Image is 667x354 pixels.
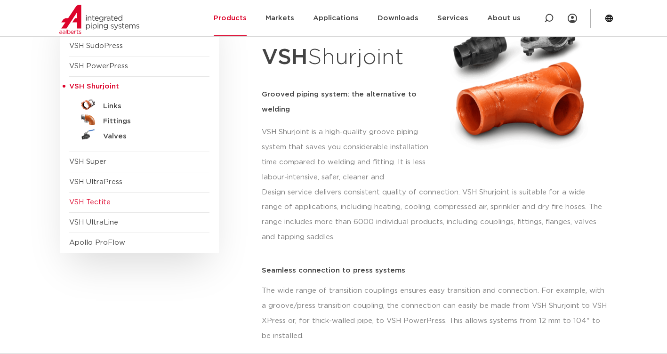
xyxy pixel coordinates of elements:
strong: VSH [262,47,308,68]
h5: Valves [103,132,196,141]
span: VSH Shurjoint [69,83,119,90]
p: VSH Shurjoint is a high-quality groove piping system that saves you considerable installation tim... [262,125,432,185]
a: VSH Tectite [69,199,111,206]
h5: Fittings [103,117,196,126]
a: VSH UltraPress [69,178,122,185]
a: Links [69,97,209,112]
a: VSH Super [69,158,106,165]
h5: Links [103,102,196,111]
a: Fittings [69,112,209,127]
p: Seamless connection to press systems [262,267,608,274]
h5: Grooved piping system: the alternative to welding [262,87,432,117]
h1: Shurjoint [262,40,432,76]
a: Apollo ProFlow [69,239,125,246]
p: The wide range of transition couplings ensures easy transition and connection. For example, with ... [262,283,608,344]
a: VSH PowerPress [69,63,128,70]
a: Valves [69,127,209,142]
p: Design service delivers consistent quality of connection. VSH Shurjoint is suitable for a wide ra... [262,185,608,245]
a: VSH SudoPress [69,42,123,49]
a: VSH UltraLine [69,219,118,226]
